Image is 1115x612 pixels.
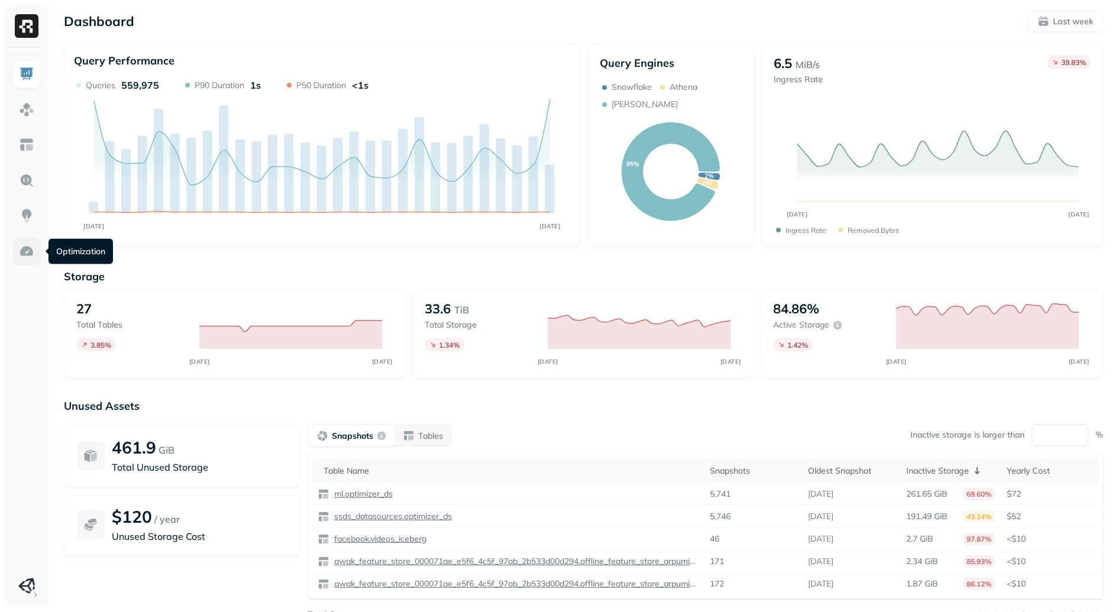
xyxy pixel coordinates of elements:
p: [DATE] [808,556,833,567]
p: 86.12% [963,578,995,590]
tspan: [DATE] [1068,358,1089,365]
p: 27 [76,300,92,317]
p: 84.86% [773,300,819,317]
p: P50 Duration [296,80,346,91]
p: Queries [86,80,115,91]
p: 1.34 % [439,341,460,349]
p: $72 [1007,488,1093,500]
div: Table Name [324,465,698,477]
tspan: [DATE] [83,222,104,229]
p: <1s [352,79,369,91]
p: 5,746 [710,511,731,522]
img: table [318,533,329,545]
a: facebook.videos_iceberg [329,533,427,545]
p: 1.87 GiB [906,578,938,590]
p: 6.5 [774,55,792,72]
p: 191.49 GiB [906,511,948,522]
img: Ryft [15,14,38,38]
p: Snapshots [332,430,373,442]
img: Asset Explorer [19,137,34,153]
p: Inactive storage is larger than [910,429,1024,441]
img: table [318,578,329,590]
tspan: [DATE] [189,358,209,365]
p: Tables [418,430,443,442]
p: TiB [454,303,469,317]
p: P90 Duration [195,80,244,91]
a: qwak_feature_store_000071ae_e5f6_4c5f_97ab_2b533d00d294.offline_feature_store_arpumizer_game_user... [329,578,698,590]
text: 2% [704,172,714,180]
tspan: [DATE] [537,358,558,365]
p: 5,741 [710,488,731,500]
tspan: [DATE] [787,211,808,218]
text: 95% [626,160,639,168]
p: <$10 [1007,533,1093,545]
p: 172 [710,578,724,590]
p: 261.65 GiB [906,488,948,500]
p: [DATE] [808,511,833,522]
img: table [318,556,329,568]
text: 3% [703,179,712,187]
p: [PERSON_NAME] [612,99,678,110]
img: Query Explorer [19,173,34,188]
p: 3.85 % [91,341,111,349]
p: Query Engines [600,56,742,70]
p: Removed bytes [848,226,899,235]
p: Total storage [425,319,536,331]
p: / year [154,512,180,526]
div: Snapshots [710,465,796,477]
p: 1.42 % [787,341,808,349]
p: 39.83 % [1061,58,1086,67]
p: ml.optimizer_ds [332,488,393,500]
p: Athena [670,82,697,93]
p: 97.87% [963,533,995,545]
p: Query Performance [74,54,174,67]
p: 461.9 [112,437,156,458]
div: Yearly Cost [1007,465,1093,477]
p: 171 [710,556,724,567]
p: 1s [250,79,261,91]
img: table [318,511,329,523]
p: ssds_datasources.optimizer_ds [332,511,452,522]
img: Unity [18,578,35,594]
p: Ingress Rate [786,226,826,235]
p: <$10 [1007,556,1093,567]
div: Optimization [49,239,113,264]
p: Last week [1053,16,1093,27]
p: 46 [710,533,719,545]
img: Optimization [19,244,34,259]
p: Total tables [76,319,188,331]
div: Oldest Snapshot [808,465,894,477]
p: 2.7 GiB [906,533,933,545]
p: facebook.videos_iceberg [332,533,427,545]
p: GiB [159,443,174,457]
img: Dashboard [19,66,34,82]
p: 85.93% [963,555,995,568]
p: 2.34 GiB [906,556,938,567]
p: Unused Storage Cost [112,529,288,543]
p: $120 [112,506,152,527]
p: <$10 [1007,578,1093,590]
tspan: [DATE] [539,222,560,229]
p: [DATE] [808,488,833,500]
p: [DATE] [808,533,833,545]
p: qwak_feature_store_000071ae_e5f6_4c5f_97ab_2b533d00d294.offline_feature_store_arpumizer_game_user... [332,578,698,590]
tspan: [DATE] [720,358,741,365]
a: qwak_feature_store_000071ae_e5f6_4c5f_97ab_2b533d00d294.offline_feature_store_arpumizer_user_leve... [329,556,698,567]
p: Unused Assets [64,399,1103,413]
img: Assets [19,102,34,117]
p: 43.14% [963,510,995,523]
p: [DATE] [808,578,833,590]
img: table [318,488,329,500]
tspan: [DATE] [885,358,906,365]
tspan: [DATE] [371,358,392,365]
p: Ingress Rate [774,74,823,85]
p: Storage [64,270,1103,283]
p: qwak_feature_store_000071ae_e5f6_4c5f_97ab_2b533d00d294.offline_feature_store_arpumizer_user_leve... [332,556,698,567]
p: Dashboard [64,13,134,30]
p: % [1095,429,1103,441]
p: 559,975 [121,79,159,91]
a: ml.optimizer_ds [329,488,393,500]
p: MiB/s [796,57,820,72]
button: Last week [1027,11,1103,32]
tspan: [DATE] [1069,211,1090,218]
